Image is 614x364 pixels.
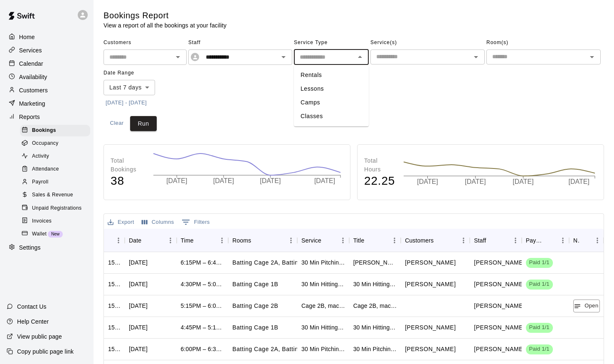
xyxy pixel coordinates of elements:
[526,280,553,288] span: Paid 1/1
[457,234,470,247] button: Menu
[315,178,335,185] tspan: [DATE]
[353,323,397,332] div: 30 Min Hitting Lesson
[106,216,136,229] button: Export
[129,258,148,267] div: Mon, Oct 13, 2025
[48,232,63,236] span: New
[108,280,121,288] div: 1515463
[579,235,591,246] button: Sort
[405,345,456,354] p: John Gwiasda
[164,234,177,247] button: Menu
[232,323,278,332] p: Batting Cage 1B
[20,163,94,176] a: Attendance
[20,124,94,137] a: Bookings
[32,217,52,225] span: Invoices
[370,36,485,50] span: Service(s)
[19,33,35,41] p: Home
[260,178,281,185] tspan: [DATE]
[19,46,42,54] p: Services
[17,332,62,341] p: View public page
[388,234,401,247] button: Menu
[19,99,45,108] p: Marketing
[181,280,224,288] div: 4:30PM – 5:00PM
[19,243,41,252] p: Settings
[465,178,486,185] tspan: [DATE]
[7,71,87,83] div: Availability
[294,109,369,123] li: Classes
[216,234,228,247] button: Menu
[20,163,90,175] div: Attendance
[353,345,397,353] div: 30 Min Pitching Lesson
[7,242,87,254] div: Settings
[278,51,289,63] button: Open
[166,178,187,185] tspan: [DATE]
[32,165,59,173] span: Attendance
[228,229,297,252] div: Rooms
[112,234,125,247] button: Menu
[522,229,569,252] div: Payment
[20,228,94,240] a: WalletNew
[104,97,149,109] button: [DATE] - [DATE]
[181,323,224,332] div: 4:45PM – 5:15PM
[194,235,205,246] button: Sort
[364,235,376,246] button: Sort
[32,152,49,161] span: Activity
[32,204,81,213] span: Unpaid Registrations
[353,280,397,288] div: 30 Min Hitting Lesson
[474,258,525,267] p: Dan Kubiuk
[232,258,328,267] p: Batting Cage 2A, Batting Cage 2B
[108,258,121,267] div: 1515766
[20,138,90,149] div: Occupancy
[7,31,87,43] a: Home
[104,229,125,252] div: ID
[526,259,553,267] span: Paid 1/1
[353,229,365,252] div: Title
[474,302,525,310] p: Marc Llanes
[401,229,470,252] div: Customers
[104,21,227,30] p: View a report of all the bookings at your facility
[181,229,194,252] div: Time
[232,229,251,252] div: Rooms
[129,280,148,288] div: Thu, Oct 09, 2025
[213,178,234,185] tspan: [DATE]
[364,174,395,188] h4: 22.25
[104,80,155,95] div: Last 7 days
[474,345,525,354] p: Dan Kubiuk
[17,317,49,326] p: Help Center
[19,73,47,81] p: Availability
[7,84,87,97] a: Customers
[104,36,187,50] span: Customers
[188,36,292,50] span: Staff
[111,174,145,188] h4: 38
[513,178,533,185] tspan: [DATE]
[486,36,601,50] span: Room(s)
[364,156,395,174] p: Total Hours
[573,300,600,312] button: Open
[104,10,227,21] h5: Bookings Report
[474,280,525,289] p: Adam Sobocienski
[349,229,401,252] div: Title
[586,51,598,63] button: Open
[509,234,522,247] button: Menu
[232,302,278,310] p: Batting Cage 2B
[545,235,557,246] button: Sort
[7,111,87,123] a: Reports
[7,57,87,70] a: Calendar
[526,324,553,332] span: Paid 1/1
[20,215,94,228] a: Invoices
[180,215,212,229] button: Show filters
[17,347,74,356] p: Copy public page link
[20,189,94,202] a: Sales & Revenue
[354,51,366,63] button: Close
[129,345,148,353] div: Wed, Oct 08, 2025
[353,258,397,267] div: Jopp
[19,113,40,121] p: Reports
[181,345,224,353] div: 6:00PM – 6:30PM
[20,176,90,188] div: Payroll
[108,323,121,332] div: 1510369
[20,151,90,162] div: Activity
[285,234,297,247] button: Menu
[405,280,456,289] p: Breck Schaap
[20,202,94,215] a: Unpaid Registrations
[301,258,345,267] div: 30 Min Pitching Lesson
